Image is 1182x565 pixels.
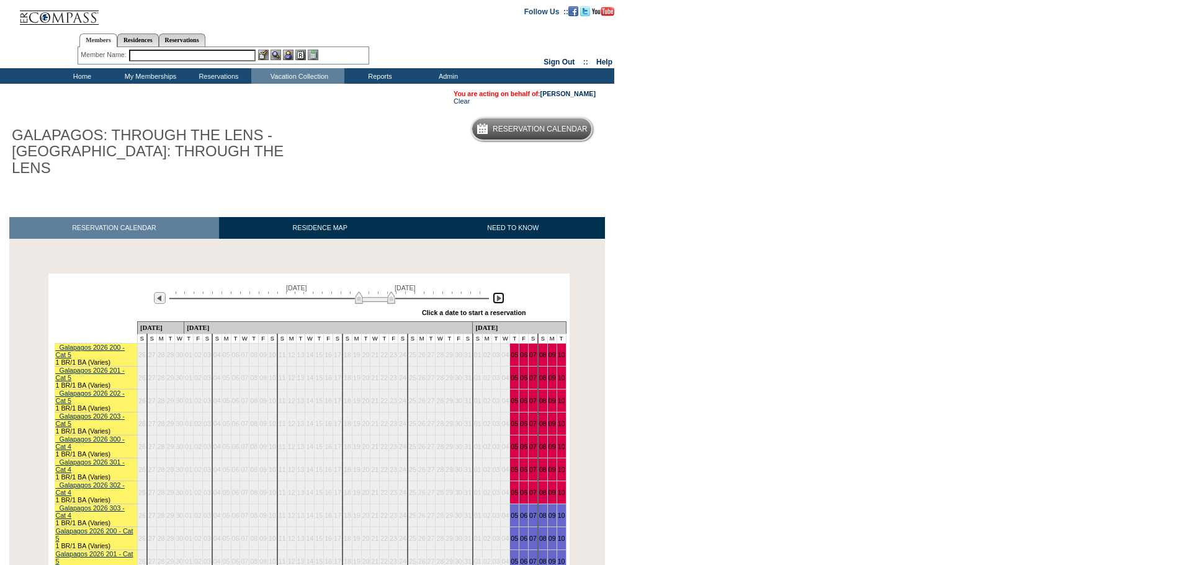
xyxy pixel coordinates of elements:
[389,334,398,344] td: F
[315,367,324,389] td: 15
[520,535,527,542] a: 06
[520,466,527,473] a: 06
[511,397,518,404] a: 05
[79,33,117,47] a: Members
[389,389,398,412] td: 23
[315,344,324,367] td: 15
[56,412,125,427] a: _Galapagos 2026 203 - Cat 5
[413,68,481,84] td: Admin
[491,334,501,344] td: T
[154,292,166,304] img: Previous
[287,412,296,435] td: 12
[352,344,361,367] td: 19
[231,344,240,367] td: 06
[147,367,156,389] td: 27
[592,7,614,16] img: Subscribe to our YouTube Channel
[268,389,277,412] td: 10
[501,389,510,412] td: 04
[305,412,315,435] td: 14
[147,334,156,344] td: S
[558,397,565,404] a: 10
[194,367,203,389] td: 02
[454,334,463,344] td: F
[287,389,296,412] td: 12
[548,351,556,358] a: 09
[408,344,417,367] td: 25
[184,344,194,367] td: 01
[258,50,269,60] img: b_edit.gif
[558,489,565,496] a: 10
[219,217,421,239] a: RESIDENCE MAP
[184,334,194,344] td: T
[389,367,398,389] td: 23
[305,334,315,344] td: W
[324,344,333,367] td: 16
[520,397,527,404] a: 06
[539,512,547,519] a: 08
[395,284,416,291] span: [DATE]
[324,367,333,389] td: 16
[520,489,527,496] a: 06
[473,367,482,389] td: 01
[558,558,565,565] a: 10
[271,50,281,60] img: View
[421,217,605,239] a: NEED TO KNOW
[426,344,436,367] td: 27
[333,344,343,367] td: 17
[259,344,268,367] td: 09
[343,389,352,412] td: 18
[159,33,205,47] a: Reservations
[398,367,408,389] td: 24
[194,389,203,412] td: 02
[493,292,504,304] img: Next
[137,334,146,344] td: S
[268,412,277,435] td: 10
[568,7,578,14] a: Become our fan on Facebook
[296,334,305,344] td: T
[583,58,588,66] span: ::
[147,344,156,367] td: 27
[166,412,175,435] td: 29
[249,412,259,435] td: 08
[231,334,240,344] td: T
[202,334,212,344] td: S
[539,374,547,381] a: 08
[529,466,537,473] a: 07
[296,389,305,412] td: 13
[240,389,249,412] td: 07
[529,489,537,496] a: 07
[417,334,426,344] td: M
[361,344,370,367] td: 20
[259,389,268,412] td: 09
[580,7,590,14] a: Follow us on Twitter
[296,412,305,435] td: 13
[344,68,413,84] td: Reports
[511,351,518,358] a: 05
[540,90,596,97] a: [PERSON_NAME]
[548,512,556,519] a: 09
[436,334,445,344] td: W
[539,489,547,496] a: 08
[9,217,219,239] a: RESERVATION CALENDAR
[202,389,212,412] td: 03
[529,443,537,450] a: 07
[249,344,259,367] td: 08
[361,334,370,344] td: T
[408,367,417,389] td: 25
[436,389,445,412] td: 28
[473,344,482,367] td: 01
[529,397,537,404] a: 07
[175,334,184,344] td: W
[370,344,380,367] td: 21
[539,397,547,404] a: 08
[56,550,133,565] a: Galapagos 2026 201 - Cat 5
[426,367,436,389] td: 27
[422,309,526,316] div: Click a date to start a reservation
[529,535,537,542] a: 07
[295,50,306,60] img: Reservations
[183,68,251,84] td: Reservations
[426,334,436,344] td: T
[156,367,166,389] td: 28
[240,412,249,435] td: 07
[296,344,305,367] td: 13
